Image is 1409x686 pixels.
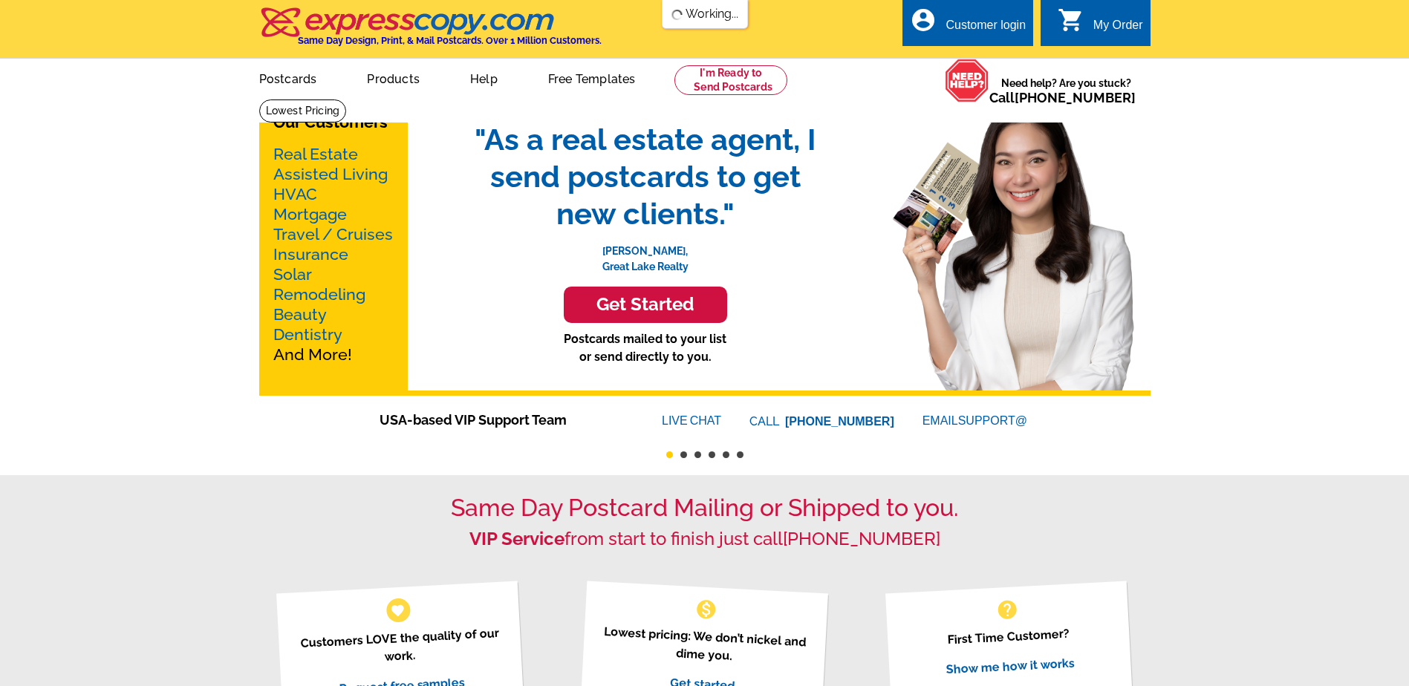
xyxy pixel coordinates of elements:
[446,60,521,95] a: Help
[694,598,718,621] span: monetization_on
[343,60,443,95] a: Products
[958,412,1029,430] font: SUPPORT@
[680,451,687,458] button: 2 of 6
[1093,19,1143,39] div: My Order
[737,451,743,458] button: 6 of 6
[273,265,312,284] a: Solar
[273,145,358,163] a: Real Estate
[460,232,831,275] p: [PERSON_NAME], Great Lake Realty
[273,185,317,203] a: HVAC
[783,528,940,549] a: [PHONE_NUMBER]
[235,60,341,95] a: Postcards
[662,414,721,427] a: LIVECHAT
[666,451,673,458] button: 1 of 6
[273,165,388,183] a: Assisted Living
[1015,90,1136,105] a: [PHONE_NUMBER]
[1058,16,1143,35] a: shopping_cart My Order
[910,16,1026,35] a: account_circle Customer login
[904,622,1113,651] p: First Time Customer?
[273,205,347,223] a: Mortgage
[380,410,617,430] span: USA-based VIP Support Team
[298,35,602,46] h4: Same Day Design, Print, & Mail Postcards. Over 1 Million Customers.
[259,494,1151,522] h1: Same Day Postcard Mailing or Shipped to you.
[946,656,1075,676] a: Show me how it works
[749,413,781,431] font: CALL
[694,451,701,458] button: 3 of 6
[295,624,505,670] p: Customers LOVE the quality of our work.
[785,415,894,428] a: [PHONE_NUMBER]
[671,9,683,21] img: loading...
[273,305,327,324] a: Beauty
[1058,7,1084,33] i: shopping_cart
[910,7,937,33] i: account_circle
[524,60,660,95] a: Free Templates
[469,528,564,549] strong: VIP Service
[390,602,406,618] span: favorite
[723,451,729,458] button: 5 of 6
[273,325,342,344] a: Dentistry
[599,622,810,669] p: Lowest pricing: We don’t nickel and dime you.
[922,414,1029,427] a: EMAILSUPPORT@
[662,412,690,430] font: LIVE
[709,451,715,458] button: 4 of 6
[273,144,394,365] p: And More!
[945,59,989,102] img: help
[460,330,831,366] p: Postcards mailed to your list or send directly to you.
[995,598,1019,621] span: help
[273,285,365,304] a: Remodeling
[946,19,1026,39] div: Customer login
[582,294,709,316] h3: Get Started
[989,76,1143,105] span: Need help? Are you stuck?
[989,90,1136,105] span: Call
[273,245,348,264] a: Insurance
[259,18,602,46] a: Same Day Design, Print, & Mail Postcards. Over 1 Million Customers.
[460,121,831,232] span: "As a real estate agent, I send postcards to get new clients."
[273,225,393,244] a: Travel / Cruises
[259,529,1151,550] h2: from start to finish just call
[460,287,831,323] a: Get Started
